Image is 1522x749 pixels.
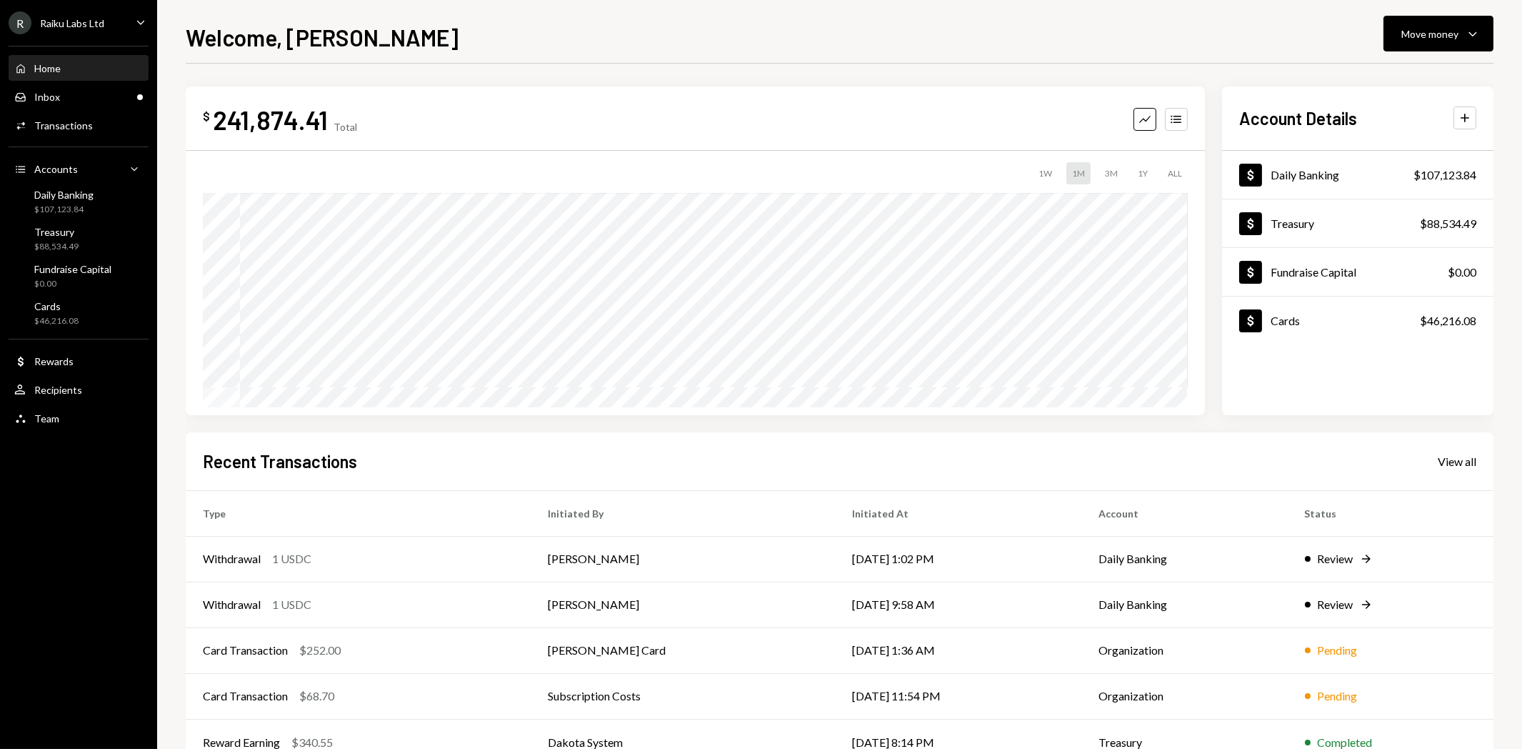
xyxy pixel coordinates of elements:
div: ALL [1162,162,1188,184]
div: 1Y [1132,162,1153,184]
button: Move money [1383,16,1493,51]
a: Recipients [9,377,149,402]
div: Withdrawal [203,596,261,613]
a: Rewards [9,348,149,374]
div: Withdrawal [203,550,261,567]
a: Team [9,405,149,431]
th: Initiated By [531,490,836,536]
div: $252.00 [299,642,341,659]
div: $ [203,109,210,124]
a: Accounts [9,156,149,182]
a: View all [1438,453,1476,469]
div: $107,123.84 [1413,167,1476,184]
h2: Recent Transactions [203,450,357,473]
div: Review [1318,596,1353,613]
div: Pending [1318,688,1358,705]
div: $46,216.08 [34,315,79,327]
div: Fundraise Capital [1271,265,1356,279]
div: Raiku Labs Ltd [40,17,104,29]
div: Transactions [34,119,93,132]
th: Initiated At [835,490,1081,536]
div: 1W [1033,162,1058,184]
div: Daily Banking [34,189,94,201]
div: 3M [1099,162,1123,184]
td: Daily Banking [1081,582,1287,628]
h1: Welcome, [PERSON_NAME] [186,23,459,51]
div: Cards [34,300,79,312]
div: View all [1438,455,1476,469]
div: Card Transaction [203,642,288,659]
td: Organization [1081,628,1287,673]
td: [DATE] 1:02 PM [835,536,1081,582]
th: Status [1288,490,1494,536]
div: $88,534.49 [34,241,79,253]
th: Type [186,490,531,536]
div: $0.00 [1448,264,1476,281]
div: Treasury [34,226,79,238]
th: Account [1081,490,1287,536]
div: $107,123.84 [34,204,94,216]
div: Total [334,121,357,133]
div: Cards [1271,314,1300,327]
div: 241,874.41 [213,104,328,136]
div: R [9,11,31,34]
div: Inbox [34,91,60,103]
a: Cards$46,216.08 [1222,297,1493,344]
div: Daily Banking [1271,168,1339,182]
td: [PERSON_NAME] [531,536,836,582]
div: $0.00 [34,278,111,290]
div: Review [1318,550,1353,567]
a: Cards$46,216.08 [9,296,149,330]
div: $68.70 [299,688,334,705]
div: Fundraise Capital [34,263,111,275]
td: [DATE] 11:54 PM [835,673,1081,719]
td: Subscription Costs [531,673,836,719]
a: Daily Banking$107,123.84 [9,184,149,219]
div: Move money [1401,26,1458,41]
div: $46,216.08 [1420,312,1476,329]
a: Fundraise Capital$0.00 [1222,248,1493,296]
td: [DATE] 1:36 AM [835,628,1081,673]
td: [PERSON_NAME] Card [531,628,836,673]
td: [DATE] 9:58 AM [835,582,1081,628]
div: Home [34,62,61,74]
a: Home [9,55,149,81]
div: 1 USDC [272,550,311,567]
div: Card Transaction [203,688,288,705]
a: Inbox [9,84,149,109]
div: Recipients [34,384,82,396]
div: Treasury [1271,217,1314,230]
td: [PERSON_NAME] [531,582,836,628]
div: $88,534.49 [1420,215,1476,232]
div: Team [34,412,59,425]
a: Transactions [9,112,149,138]
div: Pending [1318,642,1358,659]
h2: Account Details [1239,106,1357,130]
div: 1 USDC [272,596,311,613]
a: Treasury$88,534.49 [1222,199,1493,247]
a: Daily Banking$107,123.84 [1222,151,1493,199]
td: Daily Banking [1081,536,1287,582]
td: Organization [1081,673,1287,719]
a: Fundraise Capital$0.00 [9,259,149,293]
a: Treasury$88,534.49 [9,222,149,256]
div: Accounts [34,163,78,175]
div: Rewards [34,355,74,367]
div: 1M [1066,162,1091,184]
